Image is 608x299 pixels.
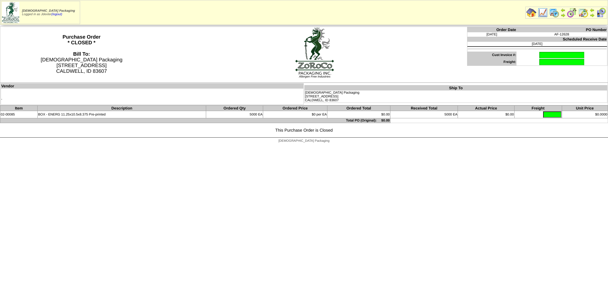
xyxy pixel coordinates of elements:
th: Ordered Qty [206,106,263,111]
th: Unit Price [562,106,608,111]
img: logoBig.jpg [295,27,334,75]
td: [DEMOGRAPHIC_DATA] Packaging [STREET_ADDRESS] CALDWELL, ID 83607 [305,90,607,103]
img: zoroco-logo-small.webp [2,2,19,23]
td: 02-00085 [0,111,38,118]
td: $0.00 [458,111,514,118]
img: arrowright.gif [590,13,595,18]
td: $0 per EA [263,111,327,118]
th: Scheduled Receive Date [467,37,607,42]
th: Order Date [467,27,516,33]
img: arrowleft.gif [560,8,566,13]
th: Vendor [1,84,304,89]
img: calendarinout.gif [578,8,588,18]
img: arrowleft.gif [590,8,595,13]
th: Actual Price [458,106,514,111]
td: Cust Invoice #: [467,52,516,59]
img: calendarcustomer.gif [596,8,606,18]
td: 5000 EA [206,111,263,118]
img: calendarprod.gif [549,8,559,18]
th: Freight [514,106,562,111]
img: line_graph.gif [538,8,548,18]
span: Logged in as Jdexter [22,9,75,16]
td: AF-12628 [516,32,607,37]
a: (logout) [51,13,62,16]
span: [DEMOGRAPHIC_DATA] Packaging [278,139,329,143]
td: Freight: [467,59,516,66]
td: BOX - ENERG 11.25x10.5x8.375 Pre-printed [38,111,206,118]
img: arrowright.gif [560,13,566,18]
td: [DATE] [467,32,516,37]
td: $0.0000 [562,111,608,118]
strong: Bill To: [73,52,90,57]
img: home.gif [526,8,536,18]
td: [DATE] [467,42,607,46]
span: [DEMOGRAPHIC_DATA] Packaging [STREET_ADDRESS] CALDWELL, ID 83607 [41,52,122,74]
th: Description [38,106,206,111]
span: [DEMOGRAPHIC_DATA] Packaging [22,9,75,13]
td: $0.00 [327,111,390,118]
th: PO Number [516,27,607,33]
img: calendarblend.gif [567,8,577,18]
th: Ship To [305,85,607,91]
td: , [1,89,304,105]
td: Total PO (Original): $0.00 [0,118,390,123]
td: 5000 EA [390,111,458,118]
th: Ordered Price [263,106,327,111]
th: Purchase Order * CLOSED * [0,27,163,83]
th: Ordered Total [327,106,390,111]
th: Received Total [390,106,458,111]
th: Item [0,106,38,111]
span: Allergen Free Industries [299,75,330,78]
